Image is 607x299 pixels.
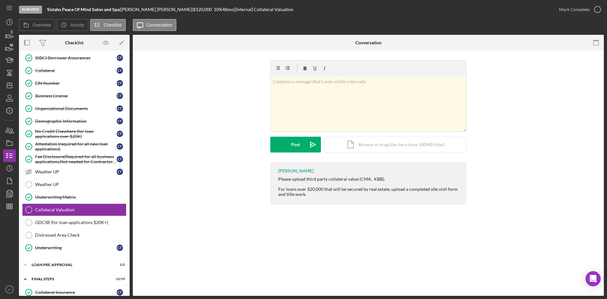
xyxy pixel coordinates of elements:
[35,68,117,73] div: Collateral
[35,154,117,164] div: Fee Disclosure(Required for all business applications,Not needed for Contractor loans)
[22,90,126,102] a: Business LicenseCT
[222,7,234,12] div: 48 mo
[117,245,123,251] div: C T
[65,40,83,45] div: Checklist
[35,93,117,98] div: Business License
[117,55,123,61] div: C T
[22,203,126,216] a: Collateral Valuation
[22,229,126,241] a: Distressed Area Check
[117,289,123,296] div: C T
[121,7,193,12] div: [PERSON_NAME] [PERSON_NAME] |
[113,277,125,281] div: 11 / 19
[22,241,126,254] a: UnderwritingCT
[35,233,126,238] div: Distressed Area Check
[355,40,382,45] div: Conversation
[133,19,177,31] button: Conversation
[19,19,55,31] button: Overview
[22,64,126,77] a: CollateralCT
[117,131,123,137] div: C T
[22,216,126,229] a: GDCSR (for loan applications $20K+)
[22,128,126,140] a: No Credit Elsewhere (for loan applications over $20K)CT
[70,22,84,28] label: Activity
[8,288,11,291] text: IV
[35,290,117,295] div: Collateral Insurance
[35,169,117,174] div: Weather UP
[117,118,123,124] div: C T
[117,80,123,86] div: C T
[22,77,126,90] a: EIN NumberCT
[22,191,126,203] a: Underwriting Matrix
[47,7,120,12] b: Sistahs Peace Of Mind Salon and Spa
[117,67,123,74] div: C T
[104,22,122,28] label: Checklist
[35,129,117,139] div: No Credit Elsewhere (for loan applications over $20K)
[22,140,126,153] a: Attestation (required for all new loan applications)CT
[35,81,117,86] div: EIN Number
[22,286,126,299] a: Collateral InsuranceCT
[214,7,222,12] div: 10 %
[90,19,126,31] button: Checklist
[3,283,16,296] button: IV
[117,93,123,99] div: C T
[22,153,126,165] a: Fee Disclosure(Required for all business applications,Not needed for Contractor loans)CT
[35,106,117,111] div: Organizational Documents
[146,22,173,28] label: Conversation
[113,263,125,267] div: 2 / 2
[33,22,51,28] label: Overview
[586,271,601,286] div: Open Intercom Messenger
[35,195,126,200] div: Underwriting Matrix
[270,137,321,153] button: Post
[278,177,460,197] div: Please upload third party collateral value (CMA, KBB). For loans over $20,000 that will be secure...
[35,119,117,124] div: Demographic Information
[117,156,123,162] div: C T
[22,178,126,191] a: Weather UP
[553,3,604,16] button: Mark Complete
[19,6,42,14] div: In Review
[32,263,109,267] div: LOAN PRE-APPROVAL
[22,102,126,115] a: Organizational DocumentsCT
[35,207,126,212] div: Collateral Valuation
[278,168,314,173] div: [PERSON_NAME]
[22,52,126,64] a: SSBCI Borrower AssurancesCT
[291,137,300,153] div: Post
[35,245,117,250] div: Underwriting
[57,19,88,31] button: Activity
[22,115,126,128] a: Demographic InformationCT
[22,165,126,178] a: Weather UPCT
[35,182,126,187] div: Weather UP
[234,7,293,12] div: | [Internal] Collateral Valuation
[559,3,590,16] div: Mark Complete
[117,169,123,175] div: C T
[35,55,117,60] div: SSBCI Borrower Assurances
[35,141,117,152] div: Attestation (required for all new loan applications)
[32,277,109,281] div: FINAL STEPS
[193,7,212,12] span: $120,000
[117,143,123,150] div: C T
[117,105,123,112] div: C T
[35,220,126,225] div: GDCSR (for loan applications $20K+)
[47,7,121,12] div: |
